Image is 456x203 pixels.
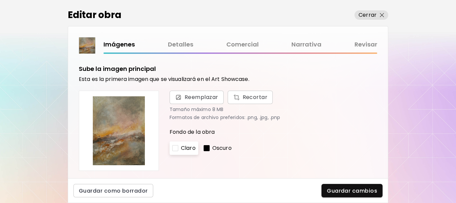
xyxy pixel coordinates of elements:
[185,93,218,101] span: Reemplazar
[79,187,148,194] span: Guardar como borrador
[226,40,259,49] a: Comercial
[170,107,377,112] p: Tamaño máximo 8 MB
[212,144,232,152] p: Oscuro
[73,184,153,197] button: Guardar como borrador
[321,184,383,197] button: Guardar cambios
[291,40,321,49] a: Narrativa
[79,76,377,83] h6: Esta es la primera imagen que se visualizará en el Art Showcase.
[79,37,95,54] img: thumbnail
[79,65,156,73] h5: Sube la imagen principal
[170,91,224,104] span: Reemplazar
[355,40,377,49] a: Revisar
[327,187,377,194] span: Guardar cambios
[170,115,377,120] p: Formatos de archivo preferidos: .png, .jpg, .pnp
[170,128,377,136] p: Fondo de la obra
[168,40,193,49] a: Detalles
[233,93,268,101] span: Recortar
[181,144,196,152] p: Claro
[228,91,273,104] button: Reemplazar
